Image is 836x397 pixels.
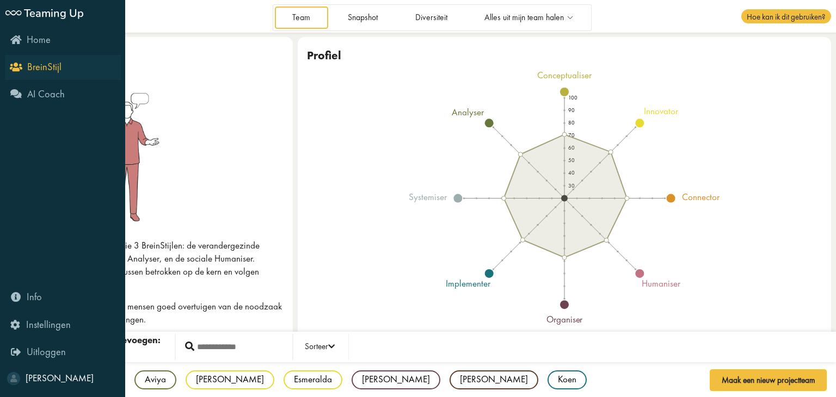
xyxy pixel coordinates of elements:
[5,82,121,107] a: AI Coach
[741,9,831,23] span: Hoe kan ik dit gebruiken?
[27,290,42,303] span: Info
[330,7,395,29] a: Snapshot
[26,372,94,384] span: [PERSON_NAME]
[134,370,176,389] div: Aviya
[284,370,342,389] div: Esmeralda
[27,345,66,358] span: Uitloggen
[568,132,575,139] text: 70
[710,369,827,391] button: Maak een nieuw projectteam
[5,312,121,337] a: Instellingen
[682,191,720,203] tspan: connector
[642,278,681,290] tspan: humaniser
[5,55,121,80] a: BreinStijl
[26,318,71,331] span: Instellingen
[452,106,484,118] tspan: analyser
[467,7,590,29] a: Alles uit mijn team halen
[5,285,121,310] a: Info
[446,278,491,290] tspan: implementer
[24,5,84,20] span: Teaming Up
[27,88,65,101] span: AI Coach
[352,370,440,389] div: [PERSON_NAME]
[568,120,575,127] text: 80
[546,313,583,325] tspan: organiser
[409,191,447,203] tspan: systemiser
[644,105,679,117] tspan: innovator
[186,370,274,389] div: [PERSON_NAME]
[27,60,62,73] span: BreinStijl
[307,48,341,63] span: Profiel
[42,300,284,326] p: Als groep kunnen jullie mensen goed overtuigen van de noodzaak tot complexe veranderingen.
[5,28,121,53] a: Home
[484,13,564,22] span: Alles uit mijn team halen
[5,340,121,365] a: Uitloggen
[397,7,465,29] a: Diversiteit
[568,107,575,114] text: 90
[537,69,592,81] tspan: conceptualiser
[275,7,328,29] a: Team
[42,239,284,291] p: Samen combineren jullie 3 BreinStijlen: de verandergezinde Innovator, de rationele Analyser, en d...
[450,370,538,389] div: [PERSON_NAME]
[27,33,51,46] span: Home
[568,94,577,101] text: 100
[305,340,335,353] div: Sorteer
[548,370,587,389] div: Koen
